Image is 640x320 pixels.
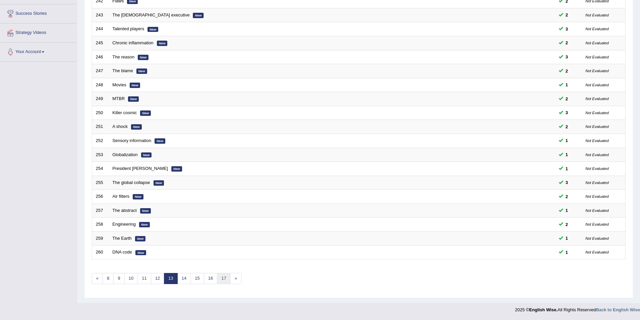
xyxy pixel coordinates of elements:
[563,11,571,18] span: You can still take this question
[92,50,109,64] td: 246
[563,137,571,144] span: You can still take this question
[113,222,136,227] a: Engineering
[563,165,571,172] span: You can still take this question
[92,22,109,36] td: 244
[515,303,640,313] div: 2025 © All Rights Reserved
[147,27,158,32] em: New
[113,124,128,129] a: A shock
[113,273,124,284] a: 9
[92,231,109,245] td: 259
[113,82,126,87] a: Movies
[92,92,109,106] td: 249
[113,152,138,157] a: Globalization
[113,96,125,101] a: MTBR
[92,8,109,22] td: 243
[151,273,164,284] a: 12
[230,273,241,284] a: »
[563,39,571,46] span: You can still take this question
[113,68,133,73] a: The blame
[563,123,571,130] span: You can still take this question
[529,307,557,312] strong: English Wise.
[92,106,109,120] td: 250
[113,166,168,171] a: President [PERSON_NAME]
[563,207,571,214] span: You can still take this question
[586,209,609,213] small: Not Evaluated
[113,180,150,185] a: The global collapse
[164,273,177,284] a: 13
[92,190,109,204] td: 256
[138,55,148,60] em: New
[586,236,609,240] small: Not Evaluated
[113,208,137,213] a: The abstract
[0,4,77,21] a: Success Stories
[92,273,103,284] a: «
[563,249,571,256] span: You can still take this question
[563,109,571,116] span: You can still take this question
[102,273,114,284] a: 8
[563,26,571,33] span: You can still take this question
[113,40,154,45] a: Chronic inflammation
[113,12,190,17] a: The [DEMOGRAPHIC_DATA] executive
[131,124,142,130] em: New
[586,83,609,87] small: Not Evaluated
[586,27,609,31] small: Not Evaluated
[113,26,144,31] a: Talented players
[563,235,571,242] span: You can still take this question
[586,222,609,226] small: Not Evaluated
[563,95,571,102] span: You can still take this question
[563,151,571,158] span: You can still take this question
[113,236,132,241] a: The Earth
[92,218,109,232] td: 258
[124,273,138,284] a: 10
[154,180,164,186] em: New
[563,221,571,228] span: You can still take this question
[586,153,609,157] small: Not Evaluated
[92,148,109,162] td: 253
[586,167,609,171] small: Not Evaluated
[113,138,152,143] a: Sensory information
[92,36,109,50] td: 245
[563,53,571,60] span: You can still take this question
[113,194,130,199] a: Air filters
[596,307,640,312] a: Back to English Wise
[140,208,151,214] em: New
[204,273,217,284] a: 16
[190,273,204,284] a: 15
[155,138,165,144] em: New
[177,273,191,284] a: 14
[136,68,147,74] em: New
[563,193,571,200] span: You can still take this question
[586,194,609,198] small: Not Evaluated
[586,250,609,254] small: Not Evaluated
[130,83,140,88] em: New
[133,194,143,199] em: New
[139,222,150,227] em: New
[586,111,609,115] small: Not Evaluated
[135,250,146,256] em: New
[563,179,571,186] span: You can still take this question
[586,97,609,101] small: Not Evaluated
[128,96,139,102] em: New
[92,203,109,218] td: 257
[92,245,109,260] td: 260
[586,139,609,143] small: Not Evaluated
[92,78,109,92] td: 248
[586,125,609,129] small: Not Evaluated
[113,249,132,255] a: DNA code
[563,81,571,88] span: You can still take this question
[193,13,204,18] em: New
[92,176,109,190] td: 255
[586,41,609,45] small: Not Evaluated
[92,120,109,134] td: 251
[217,273,230,284] a: 17
[113,54,135,59] a: The reason
[141,152,152,158] em: New
[0,43,77,59] a: Your Account
[92,162,109,176] td: 254
[157,41,168,46] em: New
[140,110,151,116] em: New
[586,13,609,17] small: Not Evaluated
[563,67,571,75] span: You can still take this question
[137,273,151,284] a: 11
